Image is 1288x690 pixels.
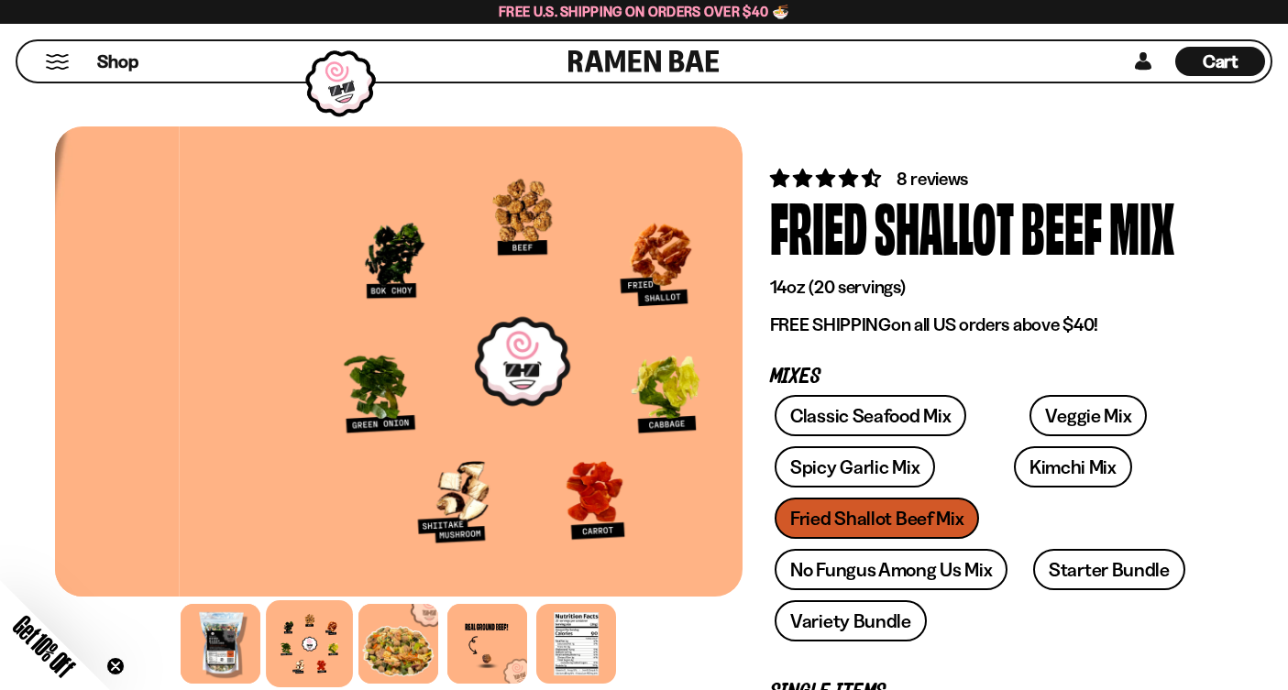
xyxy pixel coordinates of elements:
span: 8 reviews [897,168,968,190]
a: Cart [1175,41,1265,82]
span: Cart [1203,50,1238,72]
span: Free U.S. Shipping on Orders over $40 🍜 [499,3,789,20]
button: Mobile Menu Trigger [45,54,70,70]
span: 4.62 stars [770,167,885,190]
p: 14oz (20 servings) [770,276,1205,299]
div: Shallot [875,192,1014,260]
span: Shop [97,49,138,74]
a: Classic Seafood Mix [775,395,966,436]
p: on all US orders above $40! [770,313,1205,336]
strong: FREE SHIPPING [770,313,891,335]
a: Variety Bundle [775,600,927,641]
div: Fried [770,192,867,260]
a: Veggie Mix [1029,395,1147,436]
a: Shop [97,47,138,76]
a: Kimchi Mix [1014,446,1132,487]
button: Close teaser [106,657,125,675]
a: No Fungus Among Us Mix [775,549,1007,590]
a: Spicy Garlic Mix [775,446,935,487]
p: Mixes [770,368,1205,386]
div: Mix [1109,192,1174,260]
a: Starter Bundle [1033,549,1185,590]
div: Beef [1021,192,1102,260]
span: Get 10% Off [8,610,80,682]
